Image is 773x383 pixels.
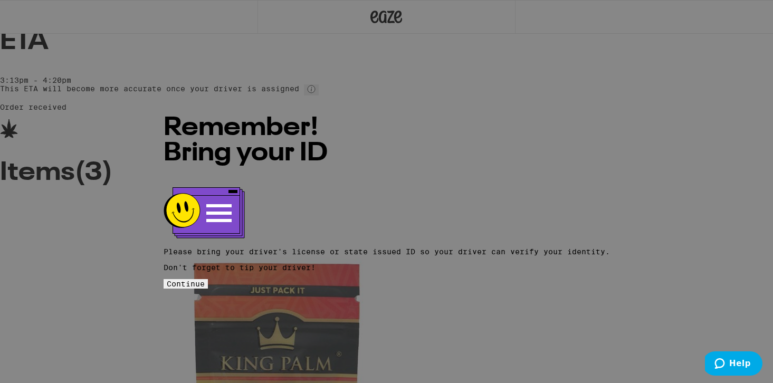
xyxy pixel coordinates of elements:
p: Don't forget to tip your driver! [164,263,610,272]
button: Continue [164,279,208,289]
span: Continue [167,280,205,288]
p: Please bring your driver's license or state issued ID so your driver can verify your identity. [164,247,610,256]
iframe: Opens a widget where you can find more information [705,351,762,378]
span: Remember! Bring your ID [164,116,328,166]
